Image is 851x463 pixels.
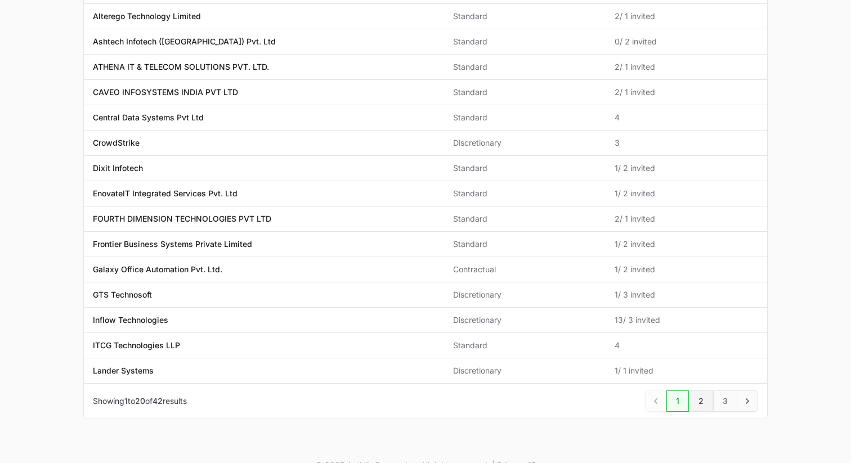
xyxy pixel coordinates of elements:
span: Standard [453,36,597,47]
span: Discretionary [453,365,597,376]
span: 20 [135,396,145,406]
a: Next [737,390,758,412]
p: FOURTH DIMENSION TECHNOLOGIES PVT LTD [93,213,271,224]
a: 3 [713,390,737,412]
span: 1 [124,396,128,406]
span: 1 / 1 invited [615,365,758,376]
p: CrowdStrike [93,137,140,149]
p: Galaxy Office Automation Pvt. Ltd. [93,264,222,275]
p: Showing to of results [93,395,187,407]
span: Discretionary [453,314,597,326]
span: Standard [453,11,597,22]
span: 2 / 1 invited [615,213,758,224]
span: Standard [453,61,597,73]
span: 3 [615,137,758,149]
span: 1 / 2 invited [615,188,758,199]
span: Standard [453,239,597,250]
span: 0 / 2 invited [615,36,758,47]
span: 2 / 1 invited [615,61,758,73]
p: EnovateIT Integrated Services Pvt. Ltd [93,188,238,199]
p: Lander Systems [93,365,154,376]
p: Central Data Systems Pvt Ltd [93,112,204,123]
span: 4 [615,340,758,351]
span: Discretionary [453,137,597,149]
span: Standard [453,112,597,123]
p: Inflow Technologies [93,314,168,326]
span: 1 / 2 invited [615,264,758,275]
span: 1 / 2 invited [615,239,758,250]
span: 42 [153,396,163,406]
p: Frontier Business Systems Private Limited [93,239,252,250]
span: 13 / 3 invited [615,314,758,326]
p: Ashtech Infotech ([GEOGRAPHIC_DATA]) Pvt. Ltd [93,36,276,47]
span: 2 / 1 invited [615,11,758,22]
span: 1 / 3 invited [615,289,758,300]
p: GTS Technosoft [93,289,152,300]
span: 2 / 1 invited [615,87,758,98]
p: Dixit Infotech [93,163,143,174]
a: 2 [689,390,713,412]
p: ATHENA IT & TELECOM SOLUTIONS PVT. LTD. [93,61,269,73]
span: Contractual [453,264,597,275]
p: ITCG Technologies LLP [93,340,180,351]
span: Discretionary [453,289,597,300]
p: CAVEO INFOSYSTEMS INDIA PVT LTD [93,87,238,98]
span: Standard [453,188,597,199]
span: Standard [453,340,597,351]
p: Alterego Technology Limited [93,11,201,22]
span: 4 [615,112,758,123]
span: Standard [453,87,597,98]
span: Standard [453,213,597,224]
span: 1 / 2 invited [615,163,758,174]
span: Standard [453,163,597,174]
a: 1 [666,390,689,412]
